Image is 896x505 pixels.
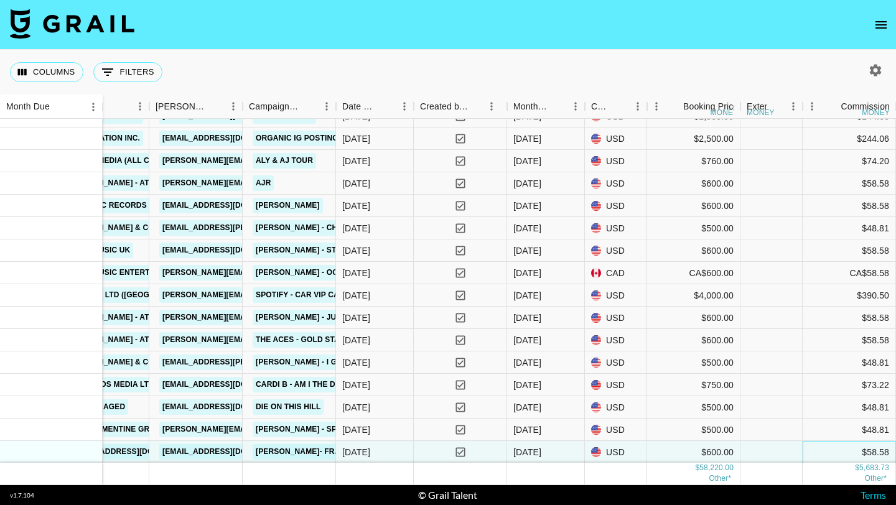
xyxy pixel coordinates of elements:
div: Currency [585,95,647,119]
a: [PERSON_NAME][EMAIL_ADDRESS][DOMAIN_NAME] [159,153,362,169]
div: 9/28/2025 [342,446,370,458]
button: Menu [224,97,243,116]
a: Organic IG Posting [253,131,342,146]
div: USD [585,172,647,195]
button: Menu [647,97,666,116]
div: Created by Grail Team [414,95,507,119]
div: $600.00 [647,329,740,351]
div: $58.58 [803,172,896,195]
div: CA$600.00 [647,262,740,284]
a: [PERSON_NAME]- Fragile [253,444,361,460]
div: $48.81 [803,419,896,441]
button: Sort [611,98,628,115]
button: Menu [482,97,501,116]
div: $48.81 [803,351,896,374]
a: [PERSON_NAME] - I got a feeling [253,354,393,370]
div: money [747,109,775,116]
div: © Grail Talent [418,489,477,501]
div: $2,500.00 [647,127,740,150]
div: 8/31/2025 [342,200,370,212]
a: [PERSON_NAME] - Stay [253,243,348,258]
div: Campaign (Type) [243,95,336,119]
div: Booking Price [683,95,738,119]
div: Sep '25 [513,379,541,391]
div: USD [585,284,647,307]
div: 9/28/2025 [342,424,370,436]
div: $500.00 [647,419,740,441]
a: [EMAIL_ADDRESS][DOMAIN_NAME] [159,377,299,392]
div: Month Due [513,95,549,119]
div: Client [56,95,149,119]
button: Select columns [10,62,83,82]
div: $244.06 [803,127,896,150]
a: Atlantic Records US [66,198,162,213]
div: 9/17/2025 [342,222,370,234]
a: Viral Nation Inc. [66,131,143,146]
div: 9/25/2025 [342,401,370,414]
a: [EMAIL_ADDRESS][DOMAIN_NAME] [159,399,299,415]
a: Terms [861,489,886,501]
a: The Aces - Gold Star Baby [253,332,372,348]
div: $500.00 [647,217,740,239]
div: USD [585,127,647,150]
div: $58.58 [803,441,896,463]
a: [EMAIL_ADDRESS][DOMAIN_NAME] [66,444,205,460]
button: Sort [469,98,486,115]
a: [EMAIL_ADDRESS][PERSON_NAME][DOMAIN_NAME] [159,220,362,236]
div: money [711,109,739,116]
div: USD [585,329,647,351]
div: $600.00 [647,307,740,329]
div: Sep '25 [513,222,541,234]
a: [PERSON_NAME] - ATG [66,310,158,325]
button: Sort [549,98,566,115]
div: Sep '25 [513,446,541,458]
button: Sort [823,98,841,115]
div: Sep '25 [513,289,541,302]
button: Sort [767,98,784,115]
div: Booker [149,95,243,119]
a: [PERSON_NAME][EMAIL_ADDRESS][DOMAIN_NAME] [159,422,362,437]
div: 9/17/2025 [342,244,370,257]
div: USD [585,307,647,329]
div: 9/22/2025 [342,356,370,369]
span: CA$ 600.00 [709,475,731,483]
a: [EMAIL_ADDRESS][DOMAIN_NAME] [159,131,299,146]
button: open drawer [869,12,894,37]
div: $600.00 [647,172,740,195]
div: CA$58.58 [803,262,896,284]
div: USD [585,195,647,217]
a: Spotify - Car VIP Campaign [253,287,372,303]
a: Die on this hill [253,399,324,415]
button: Show filters [93,62,162,82]
a: [PERSON_NAME][EMAIL_ADDRESS][DOMAIN_NAME] [159,310,362,325]
div: Sep '25 [513,312,541,324]
span: CA$ 58.58 [864,475,887,483]
div: $48.81 [803,217,896,239]
div: Sep '25 [513,244,541,257]
a: The Clementine Group LLC [66,422,186,437]
div: Sep '25 [513,200,541,212]
a: Aly & AJ Tour [253,153,316,169]
a: [EMAIL_ADDRESS][DOMAIN_NAME] [159,444,299,460]
div: Sep '25 [513,356,541,369]
a: [PERSON_NAME] - Ocean [253,265,357,280]
button: Menu [566,97,585,116]
div: $390.50 [803,284,896,307]
div: $4,000.00 [647,284,740,307]
div: 9/17/2025 [342,289,370,302]
a: AJR [253,175,274,191]
a: Creed Media (All Campaigns) [66,153,195,169]
div: $48.81 [803,396,896,419]
div: $750.00 [647,374,740,396]
div: USD [585,374,647,396]
div: Currency [591,95,611,119]
a: [PERSON_NAME] - ATG [66,332,158,348]
div: money [862,109,890,116]
a: [PERSON_NAME] - Just Two Girls [253,310,394,325]
div: Sep '25 [513,401,541,414]
div: Date Created [336,95,414,119]
button: Menu [131,97,149,116]
div: 7/28/2025 [342,155,370,167]
a: [EMAIL_ADDRESS][DOMAIN_NAME] [159,243,299,258]
div: $600.00 [647,441,740,463]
